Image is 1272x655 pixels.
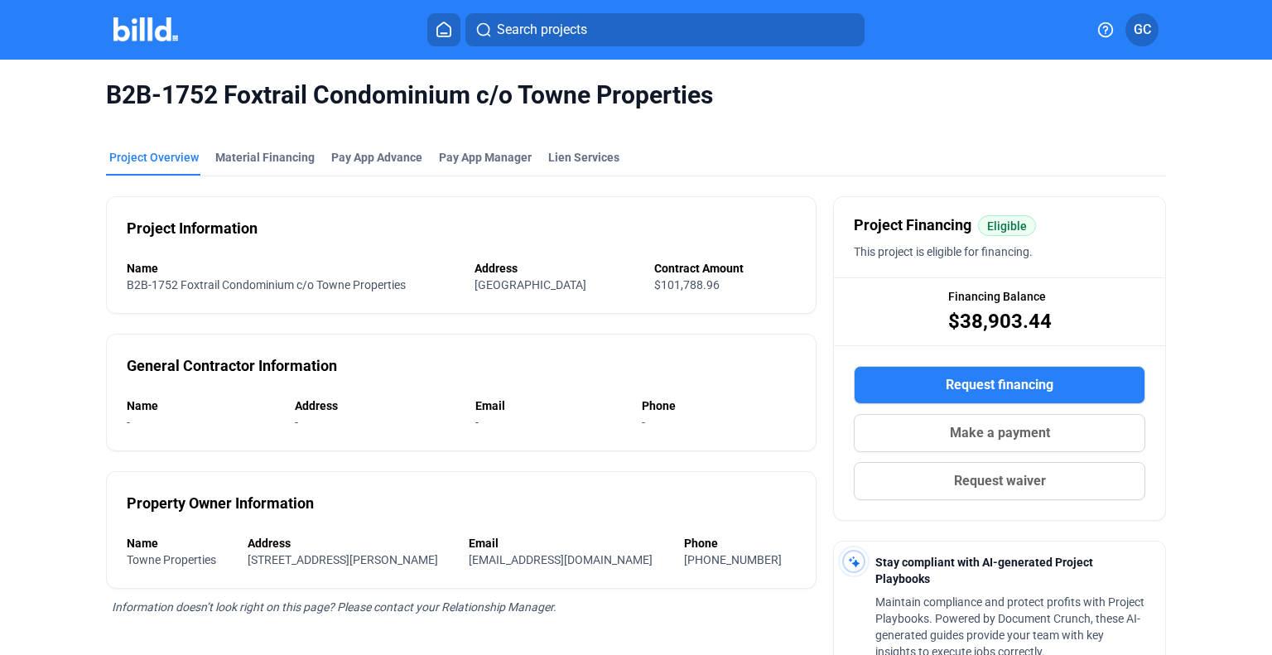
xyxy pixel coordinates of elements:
div: Name [127,397,278,414]
span: - [475,416,479,429]
div: Address [475,260,638,277]
div: Name [127,260,458,277]
button: Make a payment [854,414,1145,452]
div: Phone [642,397,796,414]
div: Pay App Advance [331,149,422,166]
span: [STREET_ADDRESS][PERSON_NAME] [248,553,438,566]
span: Make a payment [950,423,1050,443]
div: Property Owner Information [127,492,314,515]
span: - [642,416,645,429]
span: Information doesn’t look right on this page? Please contact your Relationship Manager. [112,600,556,614]
div: Project Overview [109,149,199,166]
div: Address [295,397,458,414]
span: B2B-1752 Foxtrail Condominium c/o Towne Properties [127,278,406,291]
button: GC [1125,13,1159,46]
span: - [127,416,130,429]
div: Address [248,535,453,551]
span: GC [1134,20,1151,40]
span: [EMAIL_ADDRESS][DOMAIN_NAME] [469,553,653,566]
span: [PHONE_NUMBER] [684,553,782,566]
span: Financing Balance [948,288,1046,305]
span: B2B-1752 Foxtrail Condominium c/o Towne Properties [106,79,1166,111]
div: Project Information [127,217,258,240]
img: Billd Company Logo [113,17,179,41]
span: [GEOGRAPHIC_DATA] [475,278,586,291]
span: Search projects [497,20,587,40]
span: $38,903.44 [948,308,1052,335]
button: Request waiver [854,462,1145,500]
div: Email [469,535,667,551]
span: $101,788.96 [654,278,720,291]
div: Email [475,397,625,414]
div: Name [127,535,231,551]
span: This project is eligible for financing. [854,245,1033,258]
span: Pay App Manager [439,149,532,166]
span: Project Financing [854,214,971,237]
div: Phone [684,535,797,551]
mat-chip: Eligible [978,215,1036,236]
div: Contract Amount [654,260,796,277]
span: Towne Properties [127,553,216,566]
div: General Contractor Information [127,354,337,378]
div: Lien Services [548,149,619,166]
span: Request financing [946,375,1053,395]
button: Search projects [465,13,865,46]
span: Request waiver [954,471,1046,491]
button: Request financing [854,366,1145,404]
div: Material Financing [215,149,315,166]
span: - [295,416,298,429]
span: Stay compliant with AI-generated Project Playbooks [875,556,1093,585]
